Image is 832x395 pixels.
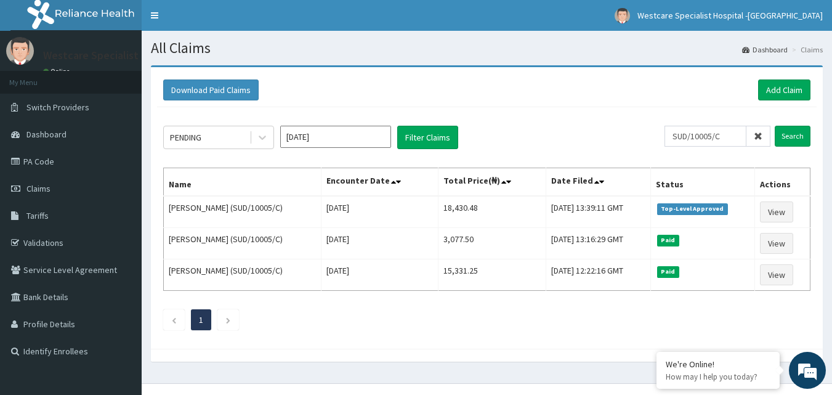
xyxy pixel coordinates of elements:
[26,102,89,113] span: Switch Providers
[758,79,810,100] a: Add Claim
[164,228,321,259] td: [PERSON_NAME] (SUD/10005/C)
[637,10,823,21] span: Westcare Specialist Hospital -[GEOGRAPHIC_DATA]
[26,210,49,221] span: Tariffs
[43,50,289,61] p: Westcare Specialist Hospital -[GEOGRAPHIC_DATA]
[546,228,651,259] td: [DATE] 13:16:29 GMT
[775,126,810,147] input: Search
[321,228,438,259] td: [DATE]
[615,8,630,23] img: User Image
[438,259,546,291] td: 15,331.25
[199,314,203,325] a: Page 1 is your current page
[26,183,50,194] span: Claims
[546,168,651,197] th: Date Filed
[43,67,73,76] a: Online
[657,203,728,214] span: Top-Level Approved
[546,196,651,228] td: [DATE] 13:39:11 GMT
[651,168,755,197] th: Status
[164,259,321,291] td: [PERSON_NAME] (SUD/10005/C)
[280,126,391,148] input: Select Month and Year
[163,79,259,100] button: Download Paid Claims
[760,202,793,222] a: View
[760,233,793,254] a: View
[657,266,679,277] span: Paid
[664,126,746,147] input: Search by HMO ID
[225,314,231,325] a: Next page
[657,235,679,246] span: Paid
[164,196,321,228] td: [PERSON_NAME] (SUD/10005/C)
[26,129,67,140] span: Dashboard
[164,168,321,197] th: Name
[666,359,770,370] div: We're Online!
[170,131,201,144] div: PENDING
[171,314,177,325] a: Previous page
[742,44,788,55] a: Dashboard
[397,126,458,149] button: Filter Claims
[438,228,546,259] td: 3,077.50
[546,259,651,291] td: [DATE] 12:22:16 GMT
[760,264,793,285] a: View
[151,40,823,56] h1: All Claims
[755,168,810,197] th: Actions
[438,196,546,228] td: 18,430.48
[321,196,438,228] td: [DATE]
[321,259,438,291] td: [DATE]
[6,37,34,65] img: User Image
[321,168,438,197] th: Encounter Date
[789,44,823,55] li: Claims
[438,168,546,197] th: Total Price(₦)
[666,372,770,382] p: How may I help you today?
